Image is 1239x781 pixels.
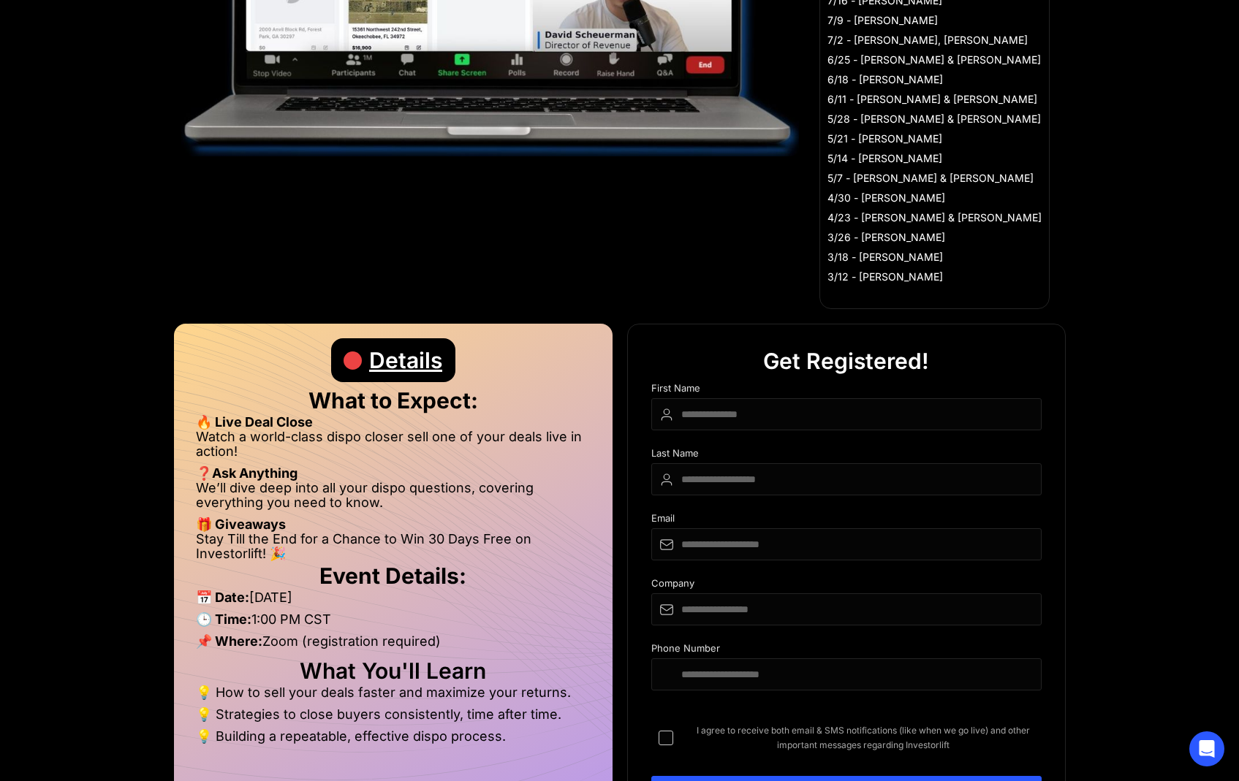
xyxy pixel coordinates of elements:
[651,578,1042,593] div: Company
[651,513,1042,528] div: Email
[196,590,249,605] strong: 📅 Date:
[196,634,591,656] li: Zoom (registration required)
[763,339,929,383] div: Get Registered!
[196,532,591,561] li: Stay Till the End for a Chance to Win 30 Days Free on Investorlift! 🎉
[196,481,591,517] li: We’ll dive deep into all your dispo questions, covering everything you need to know.
[308,387,478,414] strong: What to Expect:
[196,430,591,466] li: Watch a world-class dispo closer sell one of your deals live in action!
[196,612,591,634] li: 1:00 PM CST
[651,643,1042,658] div: Phone Number
[196,633,262,649] strong: 📌 Where:
[196,729,591,744] li: 💡 Building a repeatable, effective dispo process.
[196,612,251,627] strong: 🕒 Time:
[196,517,286,532] strong: 🎁 Giveaways
[685,723,1042,753] span: I agree to receive both email & SMS notifications (like when we go live) and other important mess...
[196,414,313,430] strong: 🔥 Live Deal Close
[319,563,466,589] strong: Event Details:
[1189,731,1224,766] div: Open Intercom Messenger
[196,663,591,678] h2: What You'll Learn
[651,448,1042,463] div: Last Name
[196,590,591,612] li: [DATE]
[196,465,298,481] strong: ❓Ask Anything
[369,338,442,382] div: Details
[196,707,591,729] li: 💡 Strategies to close buyers consistently, time after time.
[196,685,591,707] li: 💡 How to sell your deals faster and maximize your returns.
[651,383,1042,398] div: First Name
